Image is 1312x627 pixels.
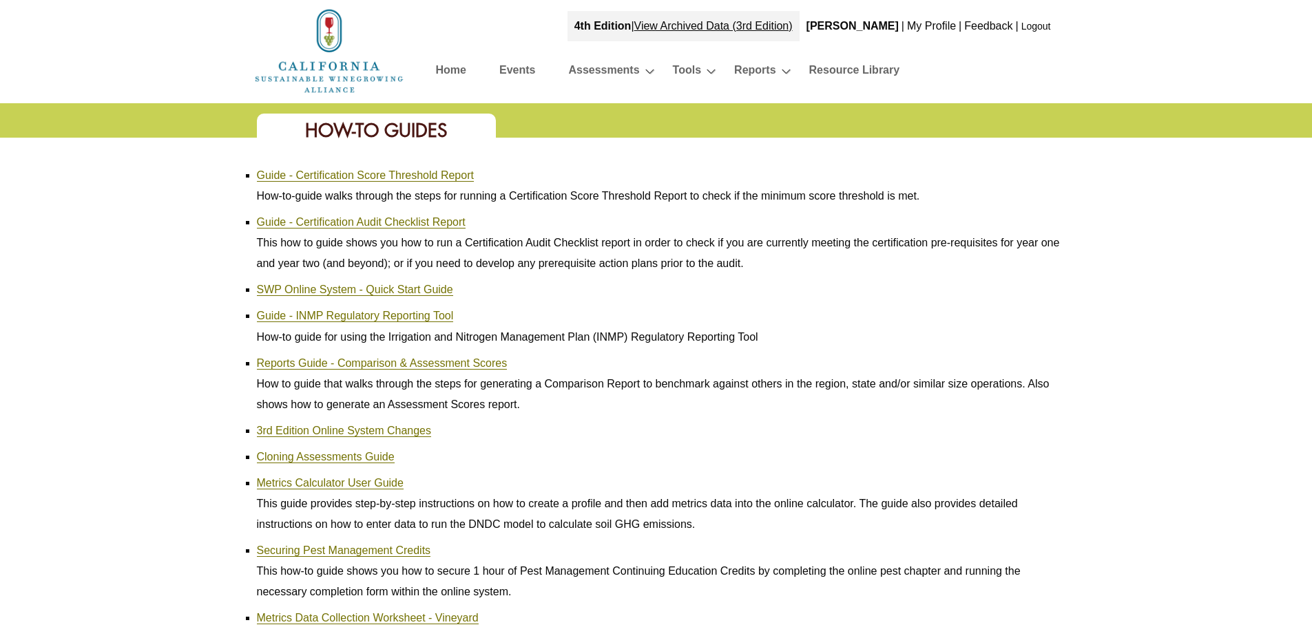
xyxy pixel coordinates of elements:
a: Assessments [568,61,639,85]
div: This how-to guide shows you how to secure 1 hour of Pest Management Continuing Education Credits ... [257,561,1070,608]
div: | [1014,11,1020,41]
a: 3rd Edition Online System Changes [257,425,431,437]
a: My Profile [907,20,956,32]
img: logo_cswa2x.png [253,7,405,95]
a: Guide - Certification Audit Checklist Report [257,216,466,229]
span: How-To Guides [305,118,448,142]
div: | [957,11,963,41]
div: How-to-guide walks through the steps for running a Certification Score Threshold Report to check ... [257,186,1070,212]
a: Reports Guide - Comparison & Assessment Scores [257,357,508,370]
div: This how to guide shows you how to run a Certification Audit Checklist report in order to check i... [257,233,1070,279]
a: Cloning Assessments Guide [257,451,395,463]
a: Feedback [964,20,1012,32]
a: Metrics Data Collection Worksheet - Vineyard [257,612,479,624]
a: Metrics Calculator User Guide [257,477,404,489]
a: Home [436,61,466,85]
b: [PERSON_NAME] [806,20,899,32]
a: Home [253,44,405,56]
a: SWP Online System - Quick Start Guide [257,284,453,296]
strong: 4th Edition [574,20,632,32]
div: How-to guide for using the Irrigation and Nitrogen Management Plan (INMP) Regulatory Reporting Tool [257,327,1070,353]
a: Guide - Certification Score Threshold Report [257,169,474,182]
a: Tools [673,61,701,85]
a: Reports [734,61,775,85]
a: Securing Pest Management Credits [257,544,431,557]
a: View Archived Data (3rd Edition) [634,20,793,32]
a: Events [499,61,535,85]
div: How to guide that walks through the steps for generating a Comparison Report to benchmark against... [257,374,1070,421]
div: This guide provides step-by-step instructions on how to create a profile and then add metrics dat... [257,493,1070,540]
a: Logout [1021,21,1051,32]
a: Resource Library [809,61,900,85]
div: | [568,11,800,41]
div: | [900,11,906,41]
a: Guide - INMP Regulatory Reporting Tool [257,310,454,322]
